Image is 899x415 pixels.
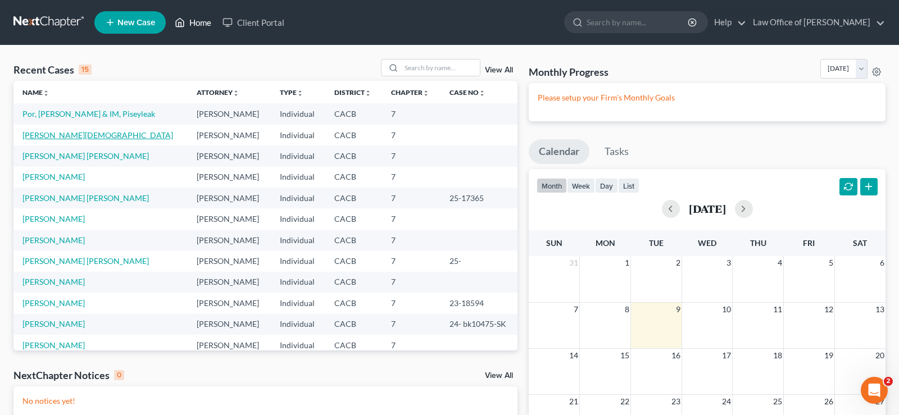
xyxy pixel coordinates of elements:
[853,238,867,248] span: Sat
[188,188,271,208] td: [PERSON_NAME]
[573,303,579,316] span: 7
[13,368,124,382] div: NextChapter Notices
[325,230,382,250] td: CACB
[441,314,518,335] td: 24- bk10475-SK
[803,238,815,248] span: Fri
[22,130,173,140] a: [PERSON_NAME][DEMOGRAPHIC_DATA]
[382,208,440,229] td: 7
[114,370,124,380] div: 0
[325,103,382,124] td: CACB
[879,256,886,270] span: 6
[670,395,682,408] span: 23
[861,377,888,404] iframe: Intercom live chat
[188,250,271,271] td: [PERSON_NAME]
[441,188,518,208] td: 25-17365
[670,349,682,362] span: 16
[874,303,886,316] span: 13
[649,238,664,248] span: Tue
[22,235,85,245] a: [PERSON_NAME]
[233,90,239,97] i: unfold_more
[325,250,382,271] td: CACB
[382,230,440,250] td: 7
[698,238,716,248] span: Wed
[43,90,49,97] i: unfold_more
[485,66,513,74] a: View All
[750,238,766,248] span: Thu
[777,256,783,270] span: 4
[568,256,579,270] span: 31
[596,238,615,248] span: Mon
[271,145,325,166] td: Individual
[169,12,217,33] a: Home
[280,88,303,97] a: Typeunfold_more
[217,12,290,33] a: Client Portal
[828,256,834,270] span: 5
[22,256,149,266] a: [PERSON_NAME] [PERSON_NAME]
[675,303,682,316] span: 9
[22,298,85,308] a: [PERSON_NAME]
[382,293,440,313] td: 7
[22,88,49,97] a: Nameunfold_more
[22,319,85,329] a: [PERSON_NAME]
[22,109,155,118] a: Por, [PERSON_NAME] & IM, Piseyleak
[365,90,371,97] i: unfold_more
[188,314,271,335] td: [PERSON_NAME]
[188,208,271,229] td: [PERSON_NAME]
[325,125,382,145] td: CACB
[619,395,630,408] span: 22
[271,125,325,145] td: Individual
[271,208,325,229] td: Individual
[567,178,595,193] button: week
[13,63,92,76] div: Recent Cases
[485,372,513,380] a: View All
[271,272,325,293] td: Individual
[22,340,85,350] a: [PERSON_NAME]
[22,277,85,286] a: [PERSON_NAME]
[529,139,589,164] a: Calendar
[79,65,92,75] div: 15
[537,178,567,193] button: month
[624,256,630,270] span: 1
[449,88,485,97] a: Case Nounfold_more
[382,125,440,145] td: 7
[423,90,429,97] i: unfold_more
[709,12,746,33] a: Help
[725,256,732,270] span: 3
[587,12,689,33] input: Search by name...
[271,250,325,271] td: Individual
[271,167,325,188] td: Individual
[334,88,371,97] a: Districtunfold_more
[568,349,579,362] span: 14
[382,250,440,271] td: 7
[441,250,518,271] td: 25-
[188,103,271,124] td: [PERSON_NAME]
[188,145,271,166] td: [PERSON_NAME]
[117,19,155,27] span: New Case
[271,230,325,250] td: Individual
[271,335,325,355] td: Individual
[479,90,485,97] i: unfold_more
[772,303,783,316] span: 11
[325,272,382,293] td: CACB
[874,349,886,362] span: 20
[271,314,325,335] td: Individual
[188,272,271,293] td: [PERSON_NAME]
[382,314,440,335] td: 7
[721,395,732,408] span: 24
[391,88,429,97] a: Chapterunfold_more
[884,377,893,386] span: 2
[22,151,149,161] a: [PERSON_NAME] [PERSON_NAME]
[22,395,508,407] p: No notices yet!
[382,188,440,208] td: 7
[188,167,271,188] td: [PERSON_NAME]
[594,139,639,164] a: Tasks
[188,335,271,355] td: [PERSON_NAME]
[325,188,382,208] td: CACB
[401,60,480,76] input: Search by name...
[22,172,85,181] a: [PERSON_NAME]
[538,92,877,103] p: Please setup your Firm's Monthly Goals
[22,214,85,224] a: [PERSON_NAME]
[689,203,726,215] h2: [DATE]
[382,103,440,124] td: 7
[618,178,639,193] button: list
